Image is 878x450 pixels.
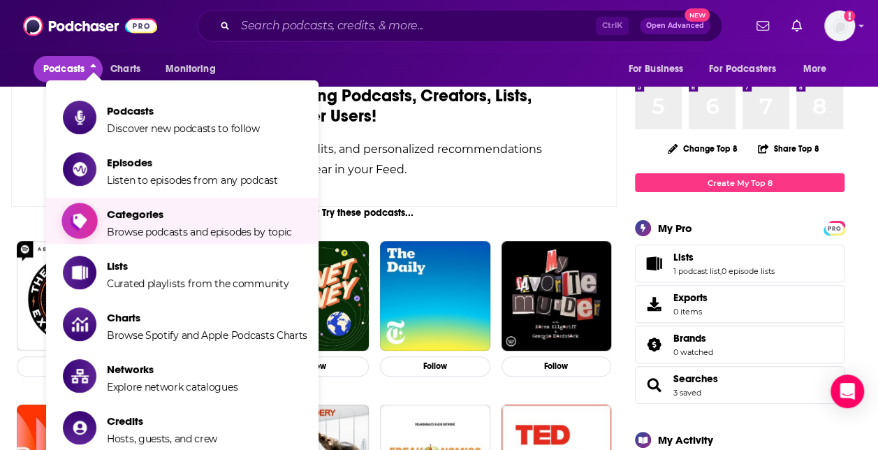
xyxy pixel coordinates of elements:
[673,307,708,317] span: 0 items
[11,207,617,219] div: Not sure who to follow? Try these podcasts...
[502,356,611,377] button: Follow
[107,122,260,135] span: Discover new podcasts to follow
[722,266,775,276] a: 0 episode lists
[824,10,855,41] span: Logged in as Shift_2
[673,291,708,304] span: Exports
[700,56,796,82] button: open menu
[673,372,718,385] a: Searches
[824,10,855,41] button: Show profile menu
[635,245,844,282] span: Lists
[720,266,722,276] span: ,
[107,208,292,221] span: Categories
[844,10,855,22] svg: Add a profile image
[793,56,844,82] button: open menu
[635,173,844,192] a: Create My Top 8
[107,311,307,324] span: Charts
[673,251,694,263] span: Lists
[107,381,237,393] span: Explore network catalogues
[380,241,490,351] img: The Daily
[673,347,713,357] a: 0 watched
[17,356,126,377] button: Follow
[709,59,776,79] span: For Podcasters
[635,326,844,363] span: Brands
[640,375,668,395] a: Searches
[166,59,215,79] span: Monitoring
[803,59,827,79] span: More
[635,285,844,323] a: Exports
[673,251,775,263] a: Lists
[107,277,288,290] span: Curated playlists from the community
[107,259,288,273] span: Lists
[107,104,260,117] span: Podcasts
[786,14,807,38] a: Show notifications dropdown
[673,388,701,398] a: 3 saved
[659,140,746,157] button: Change Top 8
[107,329,307,342] span: Browse Spotify and Apple Podcasts Charts
[826,223,842,233] span: PRO
[197,10,722,42] div: Search podcasts, credits, & more...
[640,294,668,314] span: Exports
[34,56,103,82] button: close menu
[107,433,217,445] span: Hosts, guests, and crew
[824,10,855,41] img: User Profile
[107,174,278,187] span: Listen to episodes from any podcast
[658,222,692,235] div: My Pro
[380,356,490,377] button: Follow
[107,414,217,428] span: Credits
[235,15,596,37] input: Search podcasts, credits, & more...
[23,13,157,39] img: Podchaser - Follow, Share and Rate Podcasts
[107,156,278,169] span: Episodes
[596,17,629,35] span: Ctrl K
[673,266,720,276] a: 1 podcast list
[635,366,844,404] span: Searches
[751,14,775,38] a: Show notifications dropdown
[640,17,710,34] button: Open AdvancedNew
[17,241,126,351] img: The Joe Rogan Experience
[502,241,611,351] img: My Favorite Murder with Karen Kilgariff and Georgia Hardstark
[107,226,292,238] span: Browse podcasts and episodes by topic
[673,332,713,344] a: Brands
[826,222,842,233] a: PRO
[673,332,706,344] span: Brands
[831,375,864,408] div: Open Intercom Messenger
[107,363,237,376] span: Networks
[618,56,701,82] button: open menu
[156,56,233,82] button: open menu
[685,8,710,22] span: New
[658,433,713,447] div: My Activity
[646,22,704,29] span: Open Advanced
[640,335,668,354] a: Brands
[628,59,683,79] span: For Business
[640,254,668,273] a: Lists
[757,135,820,162] button: Share Top 8
[110,59,140,79] span: Charts
[43,59,85,79] span: Podcasts
[101,56,149,82] a: Charts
